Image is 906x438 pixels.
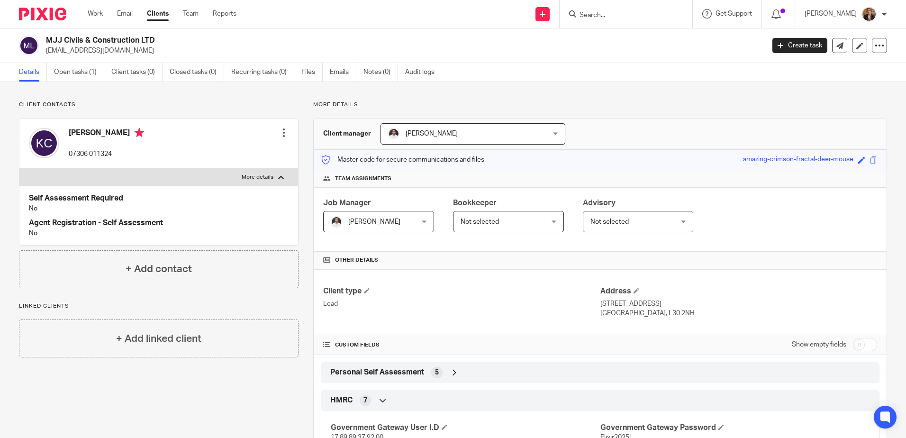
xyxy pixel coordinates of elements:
[29,204,289,213] p: No
[46,46,758,55] p: [EMAIL_ADDRESS][DOMAIN_NAME]
[242,173,273,181] p: More details
[19,101,299,109] p: Client contacts
[461,219,499,225] span: Not selected
[213,9,236,18] a: Reports
[301,63,323,82] a: Files
[147,9,169,18] a: Clients
[19,302,299,310] p: Linked clients
[19,63,47,82] a: Details
[772,38,827,53] a: Create task
[363,396,367,405] span: 7
[583,199,616,207] span: Advisory
[743,155,853,165] div: amazing-crimson-fractal-deer-mouse
[116,331,201,346] h4: + Add linked client
[335,256,378,264] span: Other details
[231,63,294,82] a: Recurring tasks (0)
[29,218,289,228] h4: Agent Registration - Self Assessment
[330,395,353,405] span: HMRC
[111,63,163,82] a: Client tasks (0)
[135,128,144,137] i: Primary
[29,128,59,158] img: svg%3E
[805,9,857,18] p: [PERSON_NAME]
[323,199,371,207] span: Job Manager
[323,129,371,138] h3: Client manager
[46,36,616,46] h2: MJJ Civils & Construction LTD
[330,367,424,377] span: Personal Self Assessment
[792,340,846,349] label: Show empty fields
[69,149,144,159] p: 07306 011324
[88,9,103,18] a: Work
[590,219,629,225] span: Not selected
[388,128,399,139] img: dom%20slack.jpg
[600,286,877,296] h4: Address
[54,63,104,82] a: Open tasks (1)
[170,63,224,82] a: Closed tasks (0)
[335,175,391,182] span: Team assignments
[29,193,289,203] h4: Self Assessment Required
[321,155,484,164] p: Master code for secure communications and files
[323,299,600,309] p: Lead
[363,63,398,82] a: Notes (0)
[716,10,752,17] span: Get Support
[600,299,877,309] p: [STREET_ADDRESS]
[406,130,458,137] span: [PERSON_NAME]
[19,8,66,20] img: Pixie
[19,36,39,55] img: svg%3E
[69,128,144,140] h4: [PERSON_NAME]
[348,219,400,225] span: [PERSON_NAME]
[117,9,133,18] a: Email
[405,63,442,82] a: Audit logs
[600,423,870,433] h4: Government Gateway Password
[183,9,199,18] a: Team
[579,11,664,20] input: Search
[323,341,600,349] h4: CUSTOM FIELDS
[29,228,289,238] p: No
[435,368,439,377] span: 5
[313,101,887,109] p: More details
[330,63,356,82] a: Emails
[861,7,877,22] img: WhatsApp%20Image%202025-04-23%20at%2010.20.30_16e186ec.jpg
[126,262,192,276] h4: + Add contact
[453,199,497,207] span: Bookkeeper
[331,423,600,433] h4: Government Gateway User I.D
[331,216,342,228] img: dom%20slack.jpg
[600,309,877,318] p: [GEOGRAPHIC_DATA], L30 2NH
[323,286,600,296] h4: Client type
